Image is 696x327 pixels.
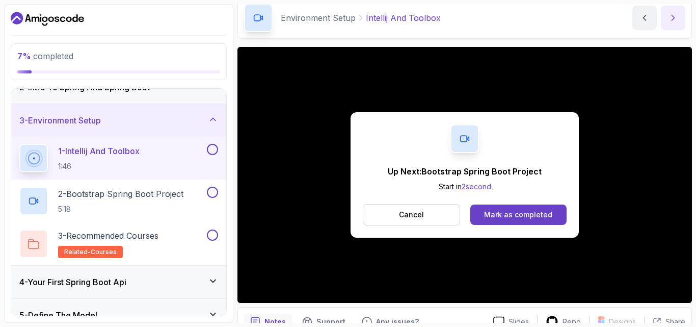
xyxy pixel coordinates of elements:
[17,51,31,61] span: 7 %
[58,161,140,171] p: 1:46
[316,317,345,327] p: Support
[264,317,286,327] p: Notes
[366,12,441,24] p: Intellij And Toolbox
[17,51,73,61] span: completed
[11,266,226,298] button: 4-Your First Spring Boot Api
[508,317,529,327] p: Slides
[470,205,567,225] button: Mark as completed
[19,144,218,172] button: 1-Intellij And Toolbox1:46
[58,145,140,157] p: 1 - Intellij And Toolbox
[376,317,419,327] p: Any issues?
[484,210,552,220] div: Mark as completed
[19,187,218,215] button: 2-Bootstrap Spring Boot Project5:18
[388,165,542,178] p: Up Next: Bootstrap Spring Boot Project
[64,248,117,256] span: related-courses
[388,182,542,192] p: Start in
[632,6,657,30] button: previous content
[644,317,685,327] button: Share
[58,230,158,242] p: 3 - Recommended Courses
[462,182,491,191] span: 2 second
[58,188,183,200] p: 2 - Bootstrap Spring Boot Project
[281,12,356,24] p: Environment Setup
[19,276,126,288] h3: 4 - Your First Spring Boot Api
[19,114,101,127] h3: 3 - Environment Setup
[11,11,84,27] a: Dashboard
[609,317,636,327] p: Designs
[661,6,685,30] button: next content
[485,316,537,327] a: Slides
[563,317,581,327] p: Repo
[399,210,424,220] p: Cancel
[19,309,97,321] h3: 5 - Define The Model
[11,104,226,137] button: 3-Environment Setup
[58,204,183,214] p: 5:18
[665,317,685,327] p: Share
[19,230,218,258] button: 3-Recommended Coursesrelated-courses
[237,47,692,303] iframe: 1 - IntelliJ and Toolbox
[363,204,460,225] button: Cancel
